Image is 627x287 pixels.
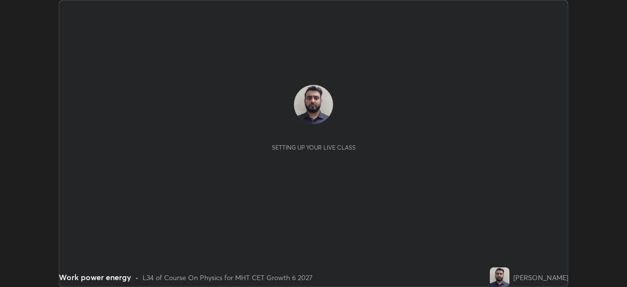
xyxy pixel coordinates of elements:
[135,272,139,283] div: •
[490,267,509,287] img: 2d581e095ba74728bda1a1849c8d6045.jpg
[272,144,356,151] div: Setting up your live class
[59,271,131,283] div: Work power energy
[294,85,333,124] img: 2d581e095ba74728bda1a1849c8d6045.jpg
[143,272,313,283] div: L34 of Course On Physics for MHT CET Growth 6 2027
[513,272,568,283] div: [PERSON_NAME]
